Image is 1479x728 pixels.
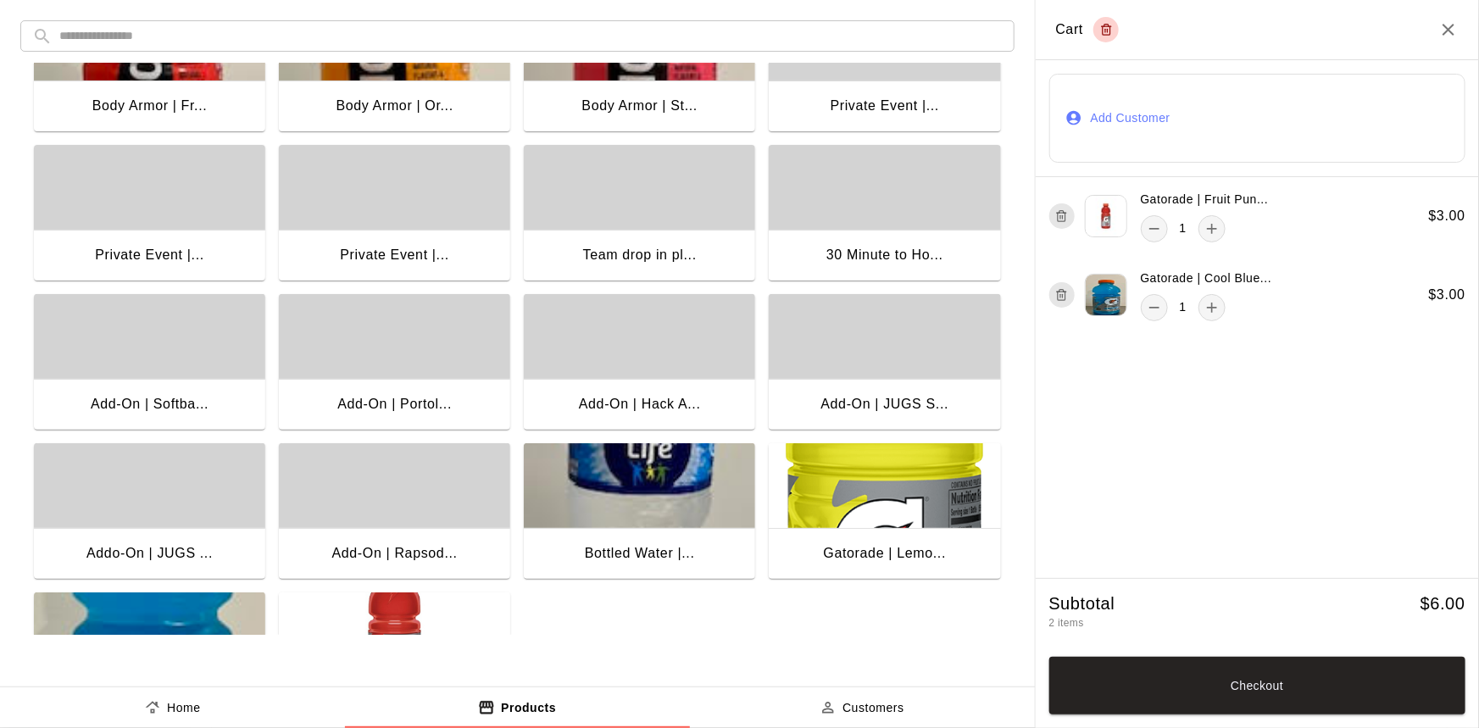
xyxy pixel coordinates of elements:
div: Add-On | Portol... [337,393,452,415]
p: Products [501,699,556,717]
button: Add-On | JUGS S... [769,294,1000,433]
img: product 359 [1085,195,1127,237]
div: 30 Minute to Ho... [826,244,943,266]
div: Add-On | Rapsod... [332,542,458,564]
img: product 361 [1085,274,1127,316]
button: remove [1141,294,1168,321]
div: Team drop in pl... [583,244,697,266]
p: 1 [1180,220,1187,237]
button: Team drop in pl... [524,145,755,284]
button: Addo-On | JUGS ... [34,443,265,582]
div: Body Armor | St... [582,95,698,117]
img: Gatorade | Fruit Punch | 20oz [279,592,510,677]
h5: Subtotal [1049,592,1115,615]
img: Gatorade | Lemon Lime | 20oz [769,443,1000,528]
div: Private Event |... [340,244,449,266]
div: Cart [1056,17,1120,42]
div: Add-On | JUGS S... [821,393,949,415]
h6: $ 3.00 [1429,205,1465,227]
p: Home [167,699,201,717]
div: Gatorade | Lemo... [824,542,947,564]
button: Close [1438,19,1459,40]
h6: $ 3.00 [1429,284,1465,306]
div: Addo-On | JUGS ... [86,542,213,564]
button: Gatorade | Lemon Lime | 20ozGatorade | Lemo... [769,443,1000,582]
button: Checkout [1049,657,1466,714]
div: Add-On | Hack A... [579,393,701,415]
button: remove [1141,215,1168,242]
button: 30 Minute to Ho... [769,145,1000,284]
div: Add-On | Softba... [91,393,209,415]
button: Private Event |... [279,145,510,284]
p: Gatorade | Fruit Pun... [1141,191,1269,208]
div: Private Event |... [95,244,204,266]
button: Bottled Water | 16.9ozBottled Water |... [524,443,755,582]
p: Customers [842,699,904,717]
div: Body Armor | Fr... [92,95,208,117]
p: Gatorade | Cool Blue... [1141,270,1272,287]
h5: $ 6.00 [1421,592,1465,615]
button: Add-On | Rapsod... [279,443,510,582]
button: Private Event |... [34,145,265,284]
p: 1 [1180,298,1187,316]
button: Add-On | Softba... [34,294,265,433]
button: Add Customer [1049,74,1466,163]
button: add [1198,215,1226,242]
img: Bottled Water | 16.9oz [524,443,755,528]
span: 2 items [1049,617,1084,629]
div: Body Armor | Or... [336,95,453,117]
div: Private Event |... [831,95,940,117]
button: Add-On | Hack A... [524,294,755,433]
button: Empty cart [1093,17,1119,42]
img: Gatorade | Cool Blue | 20oz [34,592,265,677]
button: Add-On | Portol... [279,294,510,433]
button: add [1198,294,1226,321]
div: Bottled Water |... [585,542,695,564]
